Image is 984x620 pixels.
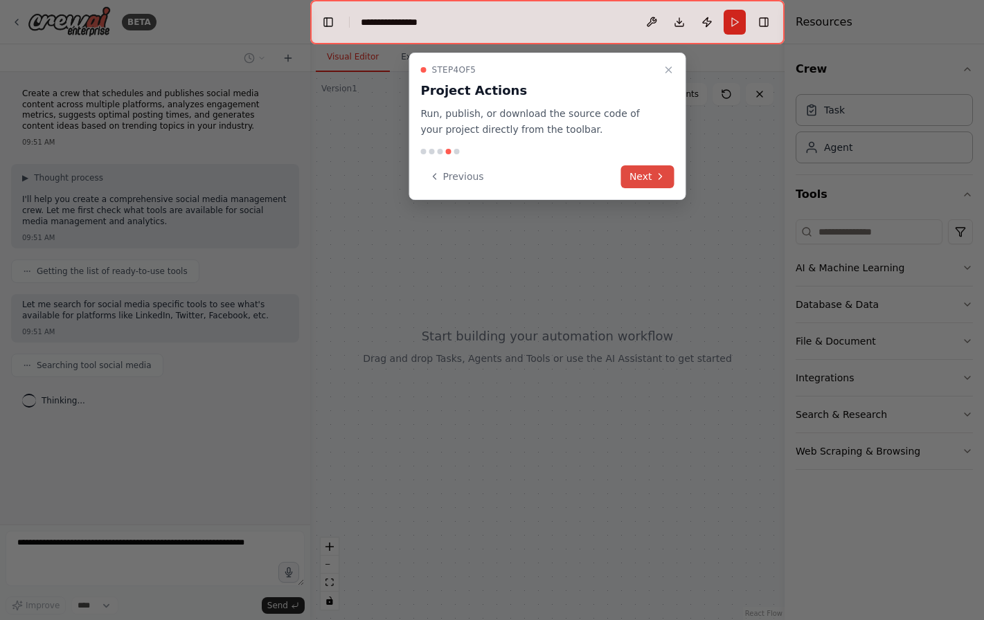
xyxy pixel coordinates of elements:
button: Previous [421,165,492,188]
span: Step 4 of 5 [432,64,476,75]
button: Hide left sidebar [319,12,338,32]
button: Close walkthrough [661,62,677,78]
button: Next [621,165,674,188]
h3: Project Actions [421,81,658,100]
p: Run, publish, or download the source code of your project directly from the toolbar. [421,106,658,138]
